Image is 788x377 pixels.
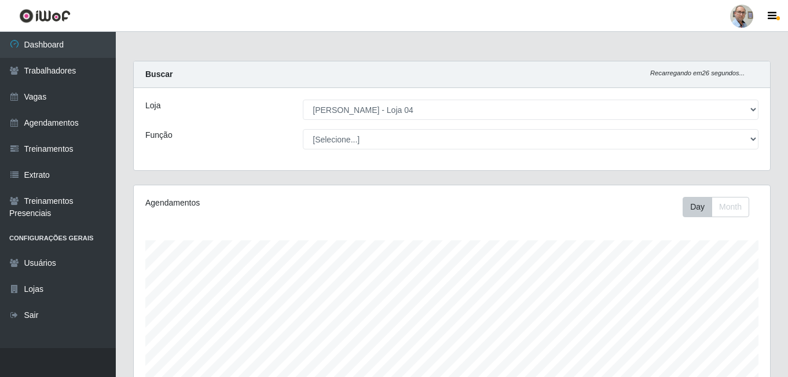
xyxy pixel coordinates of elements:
[650,69,745,76] i: Recarregando em 26 segundos...
[145,100,160,112] label: Loja
[145,69,173,79] strong: Buscar
[683,197,749,217] div: First group
[145,129,173,141] label: Função
[145,197,391,209] div: Agendamentos
[19,9,71,23] img: CoreUI Logo
[683,197,758,217] div: Toolbar with button groups
[683,197,712,217] button: Day
[712,197,749,217] button: Month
